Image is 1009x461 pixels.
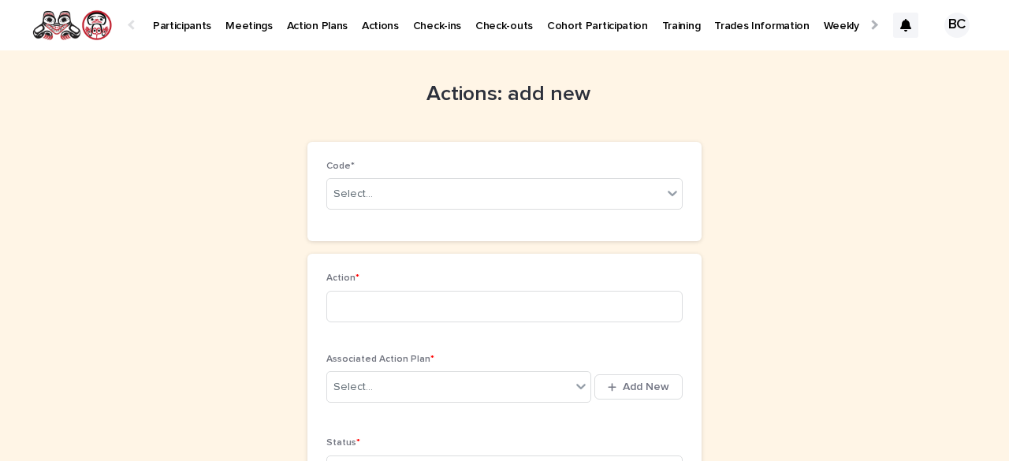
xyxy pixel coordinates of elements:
[326,162,355,171] span: Code*
[594,374,683,400] button: Add New
[326,273,359,283] span: Action
[333,186,373,203] div: Select...
[326,438,360,448] span: Status
[32,9,113,41] img: rNyI97lYS1uoOg9yXW8k
[333,379,373,396] div: Select...
[326,355,434,364] span: Associated Action Plan
[307,82,702,107] h1: Actions: add new
[623,381,669,392] span: Add New
[944,13,970,38] div: BC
